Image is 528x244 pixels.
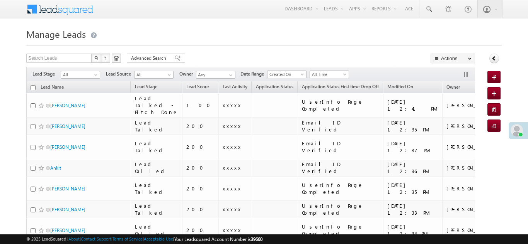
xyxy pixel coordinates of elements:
div: [PERSON_NAME] [446,143,497,150]
a: [PERSON_NAME] [50,227,85,233]
span: Your Leadsquared Account Number is [174,236,262,242]
a: [PERSON_NAME] [50,186,85,192]
div: 200 [186,206,215,213]
a: Show All Items [225,71,235,79]
div: [PERSON_NAME] [446,206,497,213]
a: Created On [267,71,307,78]
a: Contact Support [81,236,111,241]
div: Lead Called [135,223,179,237]
div: 200 [186,227,215,234]
span: © 2025 LeadSquared | | | | | [26,236,262,243]
span: Modified On [387,84,413,89]
div: [PERSON_NAME] [446,123,497,130]
div: [PERSON_NAME] [446,227,497,234]
span: xxxxx [223,164,242,171]
div: [PERSON_NAME] [446,185,497,192]
div: Lead Talked [135,182,179,195]
a: Modified On [383,82,417,93]
a: Lead Stage [131,82,161,93]
span: xxxxx [223,102,242,108]
div: [DATE] 12:33 PM [387,202,439,216]
a: Terms of Service [112,236,143,241]
div: 200 [186,143,215,150]
span: Lead Score [186,84,209,89]
span: All [61,71,98,78]
div: Lead Talked [135,119,179,133]
a: Acceptable Use [144,236,173,241]
span: Lead Stage [32,71,61,77]
input: Type to Search [196,71,235,79]
div: Email ID Verified [302,119,380,133]
div: UserInfo Page Completed [302,202,380,216]
span: Application Status First time Drop Off [302,84,379,89]
span: xxxxx [223,123,242,129]
div: 200 [186,123,215,130]
a: Ankit [50,165,61,171]
span: xxxxx [223,143,242,150]
span: 39660 [251,236,262,242]
span: ? [104,55,107,61]
div: Lead Called [135,161,179,175]
div: Lead Talked [135,202,179,216]
div: [PERSON_NAME] [446,102,497,109]
span: Lead Stage [135,84,157,89]
a: All [61,71,100,79]
div: UserInfo Page Completed [302,98,380,112]
a: Lead Score [182,82,213,93]
span: xxxxx [223,206,242,212]
a: Lead Name [37,83,68,93]
a: Application Status [252,82,297,93]
span: Created On [267,71,304,78]
div: Email ID Verified [302,140,380,154]
div: Lead Talked [135,140,179,154]
div: [PERSON_NAME] [446,164,497,171]
span: Date Range [240,71,267,77]
span: Advanced Search [131,55,169,62]
a: [PERSON_NAME] [50,123,85,129]
input: Check all records [31,85,36,90]
span: Manage Leads [26,28,86,40]
span: xxxxx [223,185,242,192]
div: UserInfo Page Completed [302,223,380,237]
button: Actions [431,54,475,63]
button: ? [101,54,110,63]
span: Lead Source [106,71,134,77]
div: [DATE] 12:36 PM [387,161,439,175]
a: All [134,71,174,79]
span: Owner [446,84,460,90]
div: Lead Talked - Pitch Done [135,95,179,116]
div: [DATE] 12:37 PM [387,140,439,154]
div: 200 [186,164,215,171]
span: Application Status [256,84,293,89]
a: Application Status First time Drop Off [298,82,383,93]
div: [DATE] 12:35 PM [387,119,439,133]
a: [PERSON_NAME] [50,144,85,150]
a: [PERSON_NAME] [50,103,85,108]
span: All [135,71,171,78]
span: Owner [179,71,196,77]
img: Search [94,56,98,60]
a: About [68,236,80,241]
div: [DATE] 12:41 PM [387,98,439,112]
a: All Time [310,71,349,78]
div: Email ID Verified [302,161,380,175]
a: [PERSON_NAME] [50,207,85,212]
div: 200 [186,185,215,192]
a: Last Activity [219,82,251,93]
span: xxxxx [223,227,242,233]
div: 100 [186,102,215,109]
div: [DATE] 12:34 PM [387,223,439,237]
span: All Time [310,71,347,78]
div: [DATE] 12:35 PM [387,182,439,195]
div: UserInfo Page Completed [302,182,380,195]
